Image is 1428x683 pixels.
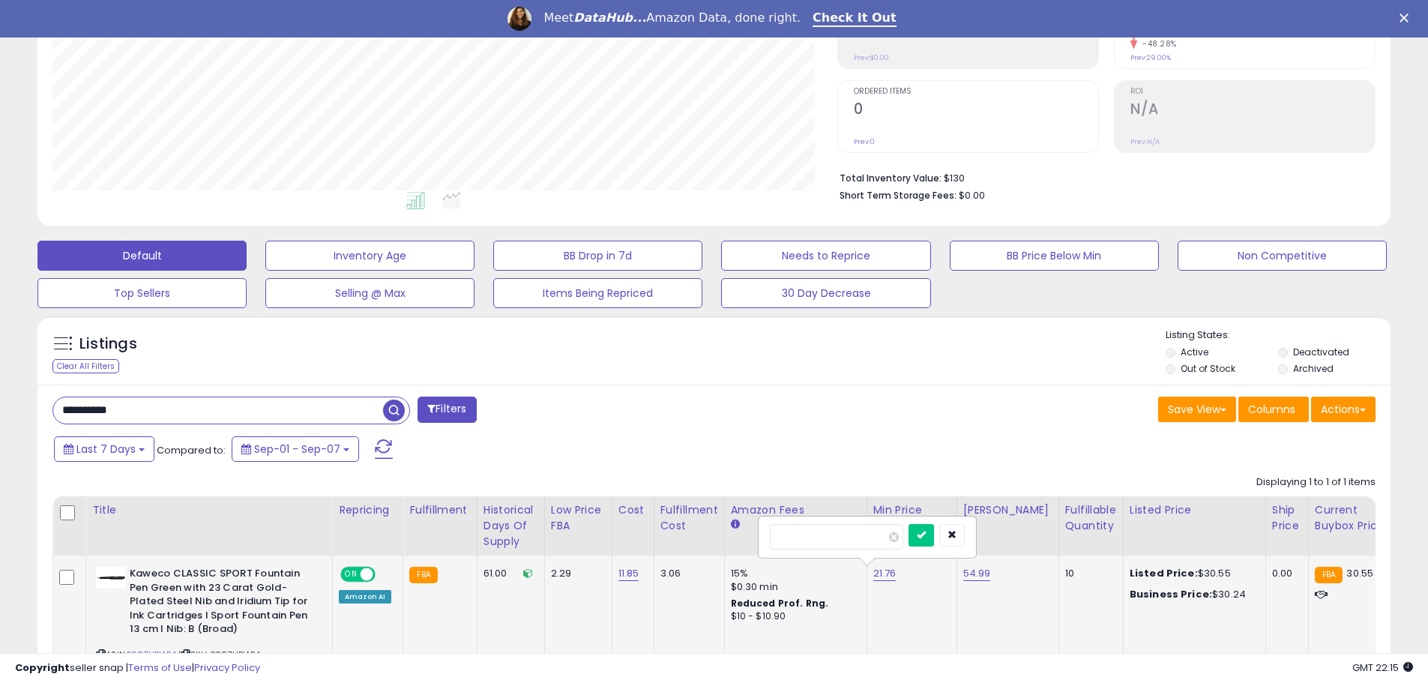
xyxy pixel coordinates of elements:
[854,53,889,62] small: Prev: $0.00
[1130,588,1254,601] div: $30.24
[194,661,260,675] a: Privacy Policy
[551,502,606,534] div: Low Price FBA
[507,7,531,31] img: Profile image for Georgie
[854,88,1098,96] span: Ordered Items
[1181,346,1208,358] label: Active
[854,137,875,146] small: Prev: 0
[1130,566,1198,580] b: Listed Price:
[265,278,475,308] button: Selling @ Max
[840,172,942,184] b: Total Inventory Value:
[618,502,648,518] div: Cost
[52,359,119,373] div: Clear All Filters
[1400,13,1415,22] div: Close
[963,566,991,581] a: 54.99
[1315,502,1392,534] div: Current Buybox Price
[721,278,930,308] button: 30 Day Decrease
[854,100,1098,121] h2: 0
[543,10,801,25] div: Meet Amazon Data, done right.
[1248,402,1295,417] span: Columns
[342,568,361,581] span: ON
[493,241,702,271] button: BB Drop in 7d
[54,436,154,462] button: Last 7 Days
[1130,587,1212,601] b: Business Price:
[731,567,855,580] div: 15%
[950,241,1159,271] button: BB Price Below Min
[254,442,340,457] span: Sep-01 - Sep-07
[1130,502,1259,518] div: Listed Price
[1166,328,1391,343] p: Listing States:
[1130,88,1375,96] span: ROI
[873,566,897,581] a: 21.76
[660,502,718,534] div: Fulfillment Cost
[1130,53,1171,62] small: Prev: 29.00%
[1137,38,1177,49] small: -48.28%
[1130,137,1160,146] small: Prev: N/A
[1178,241,1387,271] button: Non Competitive
[130,567,312,640] b: Kaweco CLASSIC SPORT Fountain Pen Green with 23 Carat Gold-Plated Steel Nib and Iridium Tip for I...
[721,241,930,271] button: Needs to Reprice
[573,10,646,25] i: DataHub...
[37,278,247,308] button: Top Sellers
[15,661,260,676] div: seller snap | |
[127,649,176,661] a: B007UPIAB4
[339,590,391,604] div: Amazon AI
[1130,567,1254,580] div: $30.55
[873,502,951,518] div: Min Price
[1311,397,1376,422] button: Actions
[731,518,740,532] small: Amazon Fees.
[493,278,702,308] button: Items Being Repriced
[1352,661,1413,675] span: 2025-09-15 22:15 GMT
[618,566,639,581] a: 11.85
[1130,100,1375,121] h2: N/A
[731,597,829,610] b: Reduced Prof. Rng.
[1315,567,1343,583] small: FBA
[76,442,136,457] span: Last 7 Days
[963,502,1052,518] div: [PERSON_NAME]
[1293,362,1334,375] label: Archived
[731,610,855,623] div: $10 - $10.90
[339,502,397,518] div: Repricing
[1065,502,1117,534] div: Fulfillable Quantity
[1272,567,1297,580] div: 0.00
[731,502,861,518] div: Amazon Fees
[1065,567,1112,580] div: 10
[79,334,137,355] h5: Listings
[551,567,600,580] div: 2.29
[96,567,126,589] img: 21AnS7-iskS._SL40_.jpg
[813,10,897,27] a: Check It Out
[1272,502,1302,534] div: Ship Price
[178,649,260,661] span: | SKU: B007UPIAB4
[483,567,533,580] div: 61.00
[959,188,985,202] span: $0.00
[1346,566,1373,580] span: 30.55
[660,567,713,580] div: 3.06
[15,661,70,675] strong: Copyright
[128,661,192,675] a: Terms of Use
[373,568,397,581] span: OFF
[92,502,326,518] div: Title
[1238,397,1309,422] button: Columns
[840,168,1364,186] li: $130
[1256,475,1376,490] div: Displaying 1 to 1 of 1 items
[157,443,226,457] span: Compared to:
[418,397,476,423] button: Filters
[265,241,475,271] button: Inventory Age
[409,502,470,518] div: Fulfillment
[731,580,855,594] div: $0.30 min
[1293,346,1349,358] label: Deactivated
[409,567,437,583] small: FBA
[1158,397,1236,422] button: Save View
[37,241,247,271] button: Default
[1181,362,1235,375] label: Out of Stock
[483,502,538,550] div: Historical Days Of Supply
[840,189,956,202] b: Short Term Storage Fees:
[232,436,359,462] button: Sep-01 - Sep-07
